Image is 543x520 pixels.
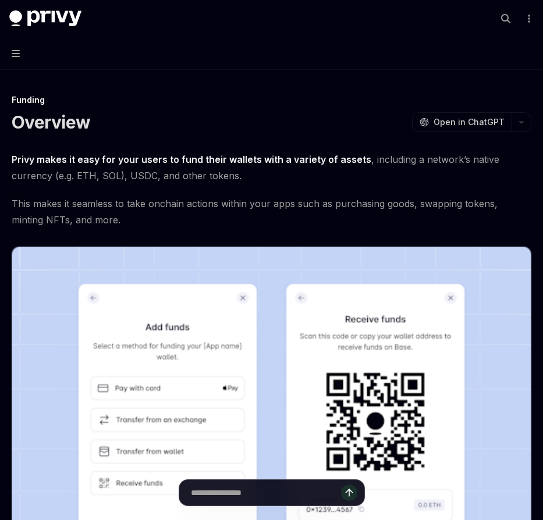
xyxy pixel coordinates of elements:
h1: Overview [12,112,90,133]
span: , including a network’s native currency (e.g. ETH, SOL), USDC, and other tokens. [12,151,531,184]
div: Funding [12,94,531,106]
button: Send message [341,485,357,501]
img: dark logo [9,10,81,27]
span: This makes it seamless to take onchain actions within your apps such as purchasing goods, swappin... [12,195,531,228]
button: Open in ChatGPT [412,112,512,132]
span: Open in ChatGPT [434,116,505,128]
button: More actions [522,10,534,27]
strong: Privy makes it easy for your users to fund their wallets with a variety of assets [12,154,371,165]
